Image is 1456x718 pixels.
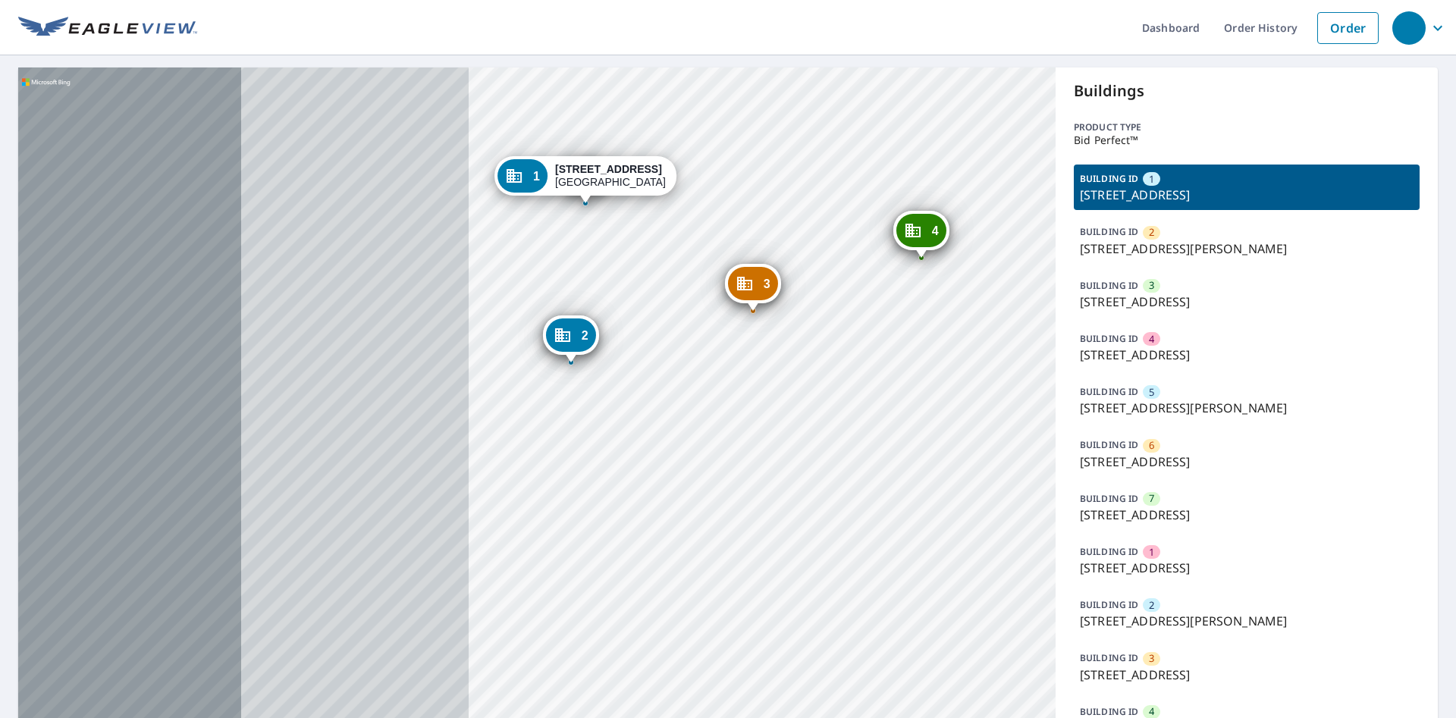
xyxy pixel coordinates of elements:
p: Bid Perfect™ [1074,134,1420,146]
p: BUILDING ID [1080,438,1138,451]
a: Order [1317,12,1379,44]
p: [STREET_ADDRESS] [1080,666,1414,684]
div: Dropped pin, building 3 , Commercial property, 1082 New St San Jose, CA 95123 [725,264,781,311]
p: Product type [1074,121,1420,134]
p: Buildings [1074,80,1420,102]
p: BUILDING ID [1080,225,1138,238]
p: [STREET_ADDRESS] [1080,346,1414,364]
div: Dropped pin, building 4, Commercial property, 1018 Foxchase Dr San Jose, CA 95123 [893,211,949,258]
span: 2 [582,330,588,341]
span: 3 [1149,651,1154,666]
span: 5 [1149,385,1154,400]
span: 3 [764,278,770,290]
span: 4 [1149,332,1154,346]
span: 4 [932,225,939,237]
p: [STREET_ADDRESS][PERSON_NAME] [1080,240,1414,258]
span: 6 [1149,438,1154,453]
p: BUILDING ID [1080,492,1138,505]
span: 1 [533,171,540,182]
p: [STREET_ADDRESS] [1080,293,1414,311]
strong: [STREET_ADDRESS] [555,163,662,175]
p: [STREET_ADDRESS] [1080,453,1414,471]
span: 3 [1149,278,1154,293]
span: 1 [1149,172,1154,187]
div: Dropped pin, building 1, Commercial property, 1096 New St San Jose, CA 95123 [494,156,676,203]
p: BUILDING ID [1080,705,1138,718]
p: BUILDING ID [1080,172,1138,185]
div: [GEOGRAPHIC_DATA] [555,163,666,189]
p: [STREET_ADDRESS] [1080,506,1414,524]
p: [STREET_ADDRESS][PERSON_NAME] [1080,399,1414,417]
p: BUILDING ID [1080,332,1138,345]
span: 1 [1149,545,1154,560]
p: BUILDING ID [1080,598,1138,611]
img: EV Logo [18,17,197,39]
p: [STREET_ADDRESS] [1080,186,1414,204]
p: [STREET_ADDRESS][PERSON_NAME] [1080,612,1414,630]
p: BUILDING ID [1080,279,1138,292]
p: BUILDING ID [1080,651,1138,664]
p: [STREET_ADDRESS] [1080,559,1414,577]
div: Dropped pin, building 2 , Commercial property, 1063 Blossom Hill Rd San Jose, CA 95123 [543,315,599,362]
span: 7 [1149,491,1154,506]
span: 2 [1149,598,1154,613]
p: BUILDING ID [1080,545,1138,558]
p: BUILDING ID [1080,385,1138,398]
span: 2 [1149,225,1154,240]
